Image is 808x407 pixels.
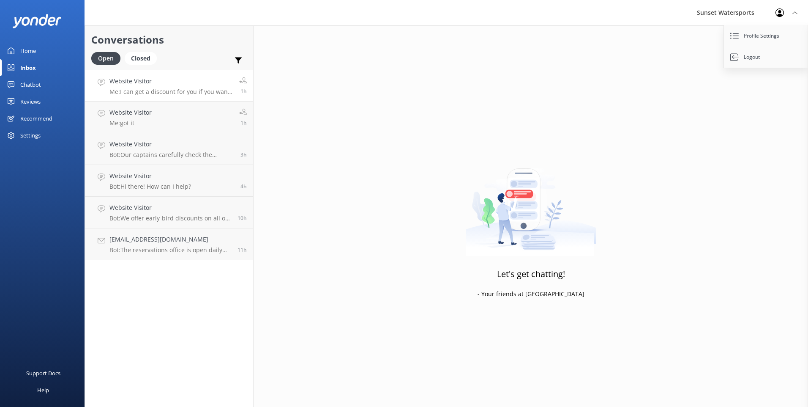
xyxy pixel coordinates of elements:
p: - Your friends at [GEOGRAPHIC_DATA] [478,289,584,299]
div: Help [37,382,49,399]
a: Website VisitorBot:Our captains carefully check the weather on the day of your trip. If condition... [85,133,253,165]
div: Inbox [20,59,36,76]
h4: Website Visitor [109,203,231,212]
div: Open [91,52,120,65]
p: Me: I can get a discount for you if you want to go in the morning. Please give me a call at [PHON... [109,88,233,96]
div: Support Docs [26,365,60,382]
span: 12:20am 10-Aug-2025 (UTC -05:00) America/Cancun [237,214,247,222]
a: Website VisitorBot:We offer early-bird discounts on all of our morning trips. When you book direc... [85,197,253,228]
a: Website VisitorBot:Hi there! How can I help?4h [85,165,253,197]
a: Website VisitorMe:got it1h [85,102,253,133]
div: Reviews [20,93,41,110]
span: 12:11am 10-Aug-2025 (UTC -05:00) America/Cancun [237,246,247,253]
p: Bot: Hi there! How can I help? [109,183,191,190]
img: yonder-white-logo.png [13,14,61,28]
a: Website VisitorMe:I can get a discount for you if you want to go in the morning. Please give me a... [85,70,253,102]
img: artwork of a man stealing a conversation from at giant smartphone [466,151,596,256]
h3: Let's get chatting! [497,267,565,281]
a: Closed [125,53,161,63]
span: 09:13am 10-Aug-2025 (UTC -05:00) America/Cancun [240,119,247,126]
h4: Website Visitor [109,140,234,149]
div: Closed [125,52,157,65]
p: Bot: We offer early-bird discounts on all of our morning trips. When you book direct, we guarante... [109,214,231,222]
h4: Website Visitor [109,108,152,117]
a: [EMAIL_ADDRESS][DOMAIN_NAME]Bot:The reservations office is open daily from 8am to 11pm.11h [85,228,253,260]
p: Bot: Our captains carefully check the weather on the day of your trip. If conditions are unsafe, ... [109,151,234,159]
span: 06:57am 10-Aug-2025 (UTC -05:00) America/Cancun [240,183,247,190]
h2: Conversations [91,32,247,48]
div: Chatbot [20,76,41,93]
h4: Website Visitor [109,171,191,181]
span: 07:46am 10-Aug-2025 (UTC -05:00) America/Cancun [240,151,247,158]
div: Home [20,42,36,59]
span: 10:01am 10-Aug-2025 (UTC -05:00) America/Cancun [240,88,247,95]
p: Bot: The reservations office is open daily from 8am to 11pm. [109,246,231,254]
a: Open [91,53,125,63]
div: Settings [20,127,41,144]
h4: [EMAIL_ADDRESS][DOMAIN_NAME] [109,235,231,244]
p: Me: got it [109,119,152,127]
h4: Website Visitor [109,77,233,86]
div: Recommend [20,110,52,127]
